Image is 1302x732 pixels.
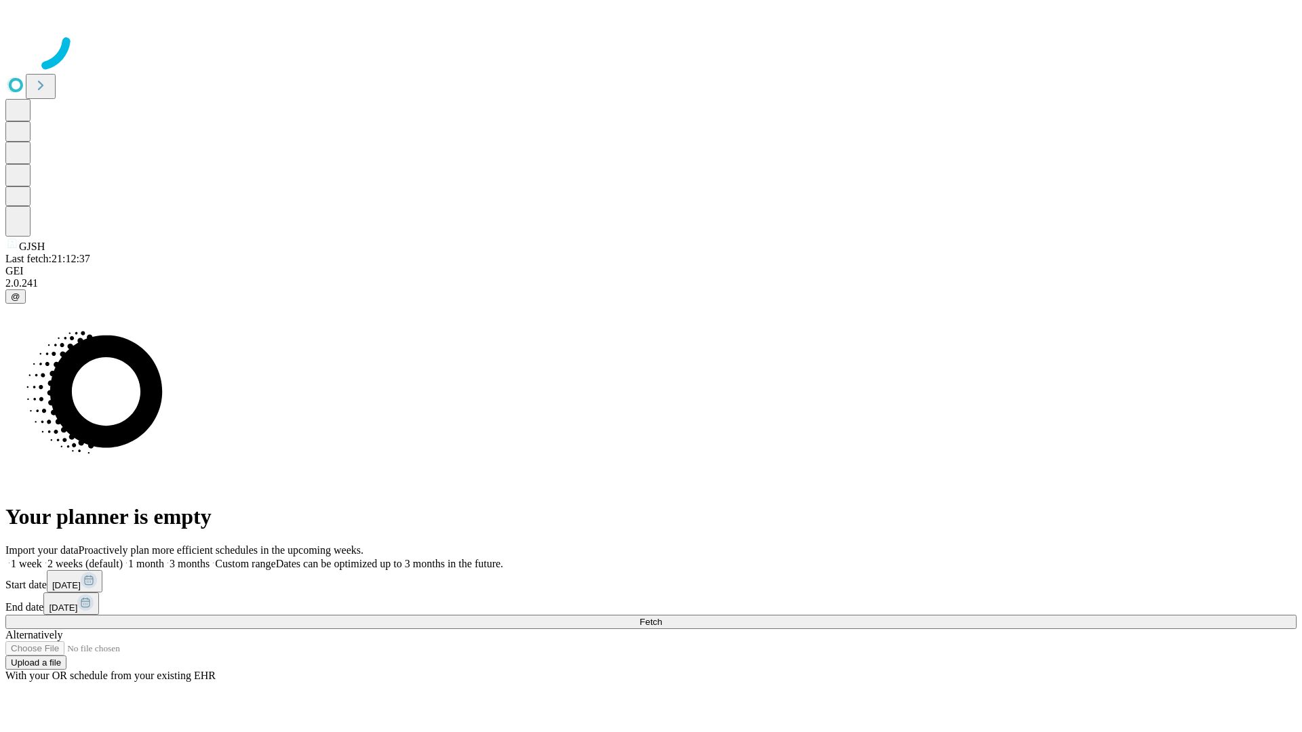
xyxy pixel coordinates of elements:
[47,570,102,592] button: [DATE]
[5,289,26,304] button: @
[47,558,123,569] span: 2 weeks (default)
[128,558,164,569] span: 1 month
[170,558,210,569] span: 3 months
[5,253,90,264] span: Last fetch: 21:12:37
[43,592,99,615] button: [DATE]
[5,670,216,681] span: With your OR schedule from your existing EHR
[5,570,1297,592] div: Start date
[5,615,1297,629] button: Fetch
[11,558,42,569] span: 1 week
[5,655,66,670] button: Upload a file
[19,241,45,252] span: GJSH
[276,558,503,569] span: Dates can be optimized up to 3 months in the future.
[5,629,62,640] span: Alternatively
[5,592,1297,615] div: End date
[215,558,275,569] span: Custom range
[5,277,1297,289] div: 2.0.241
[5,265,1297,277] div: GEI
[5,504,1297,529] h1: Your planner is empty
[5,544,79,556] span: Import your data
[11,291,20,302] span: @
[49,603,77,613] span: [DATE]
[639,617,662,627] span: Fetch
[79,544,363,556] span: Proactively plan more efficient schedules in the upcoming weeks.
[52,580,81,590] span: [DATE]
